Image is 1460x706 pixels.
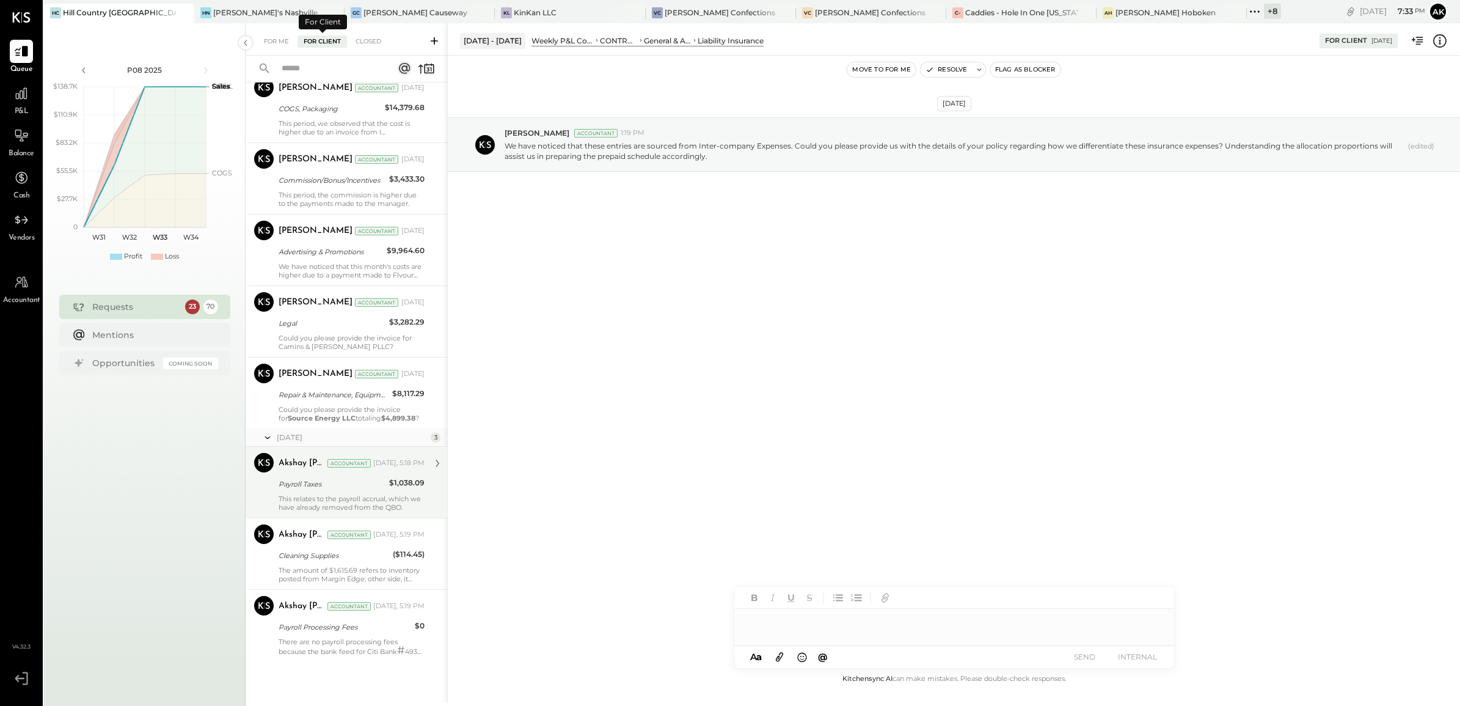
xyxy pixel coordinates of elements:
button: Strikethrough [801,590,817,606]
div: [DATE] [1360,6,1425,17]
div: 70 [203,300,218,314]
div: $0 [415,620,425,632]
div: Liability Insurance [698,35,764,46]
div: $3,282.29 [389,316,425,328]
div: $8,117.29 [392,388,425,400]
div: Mentions [92,329,212,341]
div: [DATE] [1371,37,1392,45]
div: $14,379.68 [385,101,425,114]
div: Coming Soon [163,358,218,369]
text: $27.7K [57,194,78,203]
div: Caddies - Hole In One [US_STATE] [965,7,1078,18]
div: Closed [349,35,387,48]
div: 3 [431,433,440,443]
div: GC [351,7,362,18]
button: Underline [783,590,799,606]
text: COGS [212,169,232,177]
span: a [756,651,762,663]
text: W34 [183,233,199,241]
div: Hill Country [GEOGRAPHIC_DATA] [63,7,176,18]
strong: $4,899.38 [381,414,415,422]
a: P&L [1,82,42,117]
div: [DATE] [401,369,425,379]
div: For Client [299,15,347,29]
div: General & Administrative Expenses [644,35,692,46]
div: [PERSON_NAME]'s Nashville [213,7,318,18]
div: Accountant [574,129,618,138]
div: $1,038.09 [389,477,425,489]
a: Cash [1,166,42,202]
div: VC [652,7,663,18]
div: Accountant [355,298,398,307]
div: This period, the commission is higher due to the payments made to the manager. [279,191,425,208]
div: [DATE] [401,226,425,236]
div: For Client [297,35,347,48]
div: Weekly P&L Comparison [531,35,594,46]
text: $55.5K [56,166,78,175]
div: [PERSON_NAME] [279,368,352,380]
button: Bold [746,590,762,606]
div: [PERSON_NAME] Confections - [GEOGRAPHIC_DATA] [815,7,928,18]
button: Aa [746,650,766,664]
strong: Source Energy LLC [288,414,356,422]
a: Vendors [1,208,42,244]
span: 1:19 PM [621,128,644,138]
div: C- [952,7,963,18]
span: # [397,644,405,657]
div: COGS, Packaging [279,103,381,115]
div: Commission/Bonus/Incentives [279,174,385,186]
div: copy link [1345,5,1357,18]
span: Cash [13,191,29,202]
div: [PERSON_NAME] Confections - [GEOGRAPHIC_DATA] [665,7,778,18]
div: Accountant [327,459,371,468]
div: Opportunities [92,357,157,369]
button: INTERNAL [1113,649,1162,665]
button: SEND [1060,649,1109,665]
div: Payroll Processing Fees [279,621,411,633]
div: Repair & Maintenance, Equipment [279,389,389,401]
div: [DATE], 5:19 PM [373,530,425,540]
div: Accountant [355,84,398,92]
div: P08 2025 [93,65,197,75]
text: W32 [122,233,137,241]
span: [PERSON_NAME] [505,128,569,138]
div: AH [1103,7,1114,18]
div: VC [802,7,813,18]
div: CONTROLLABLE EXPENSES [600,35,638,46]
a: Queue [1,40,42,75]
span: P&L [15,106,29,117]
div: Legal [279,317,385,329]
button: Add URL [877,590,893,606]
div: The amount of $1,615.69 refers to inventory posted from Margin Edge; other side, it would appear ... [279,566,425,583]
div: For Client [1325,36,1367,46]
text: W33 [153,233,167,241]
div: [PERSON_NAME] Hoboken [1115,7,1216,18]
div: Akshay [PERSON_NAME] [279,457,325,469]
div: Cleaning Supplies [279,550,389,562]
div: Accountant [355,155,398,164]
button: Resolve [921,62,972,77]
div: [PERSON_NAME] [279,296,352,309]
div: [DATE], 5:18 PM [373,458,425,468]
div: Payroll Taxes [279,478,385,490]
div: This relates to the payroll accrual, which we have already removed from the QBO. [279,495,425,512]
div: Akshay [PERSON_NAME] [279,600,325,612]
div: [PERSON_NAME] [279,82,352,94]
div: Loss [165,252,179,262]
div: [DATE] [277,432,428,443]
div: Profit [124,252,142,262]
div: [PERSON_NAME] Causeway [363,7,467,18]
button: Move to for me [847,62,916,77]
span: Vendors [9,233,35,244]
span: (edited) [1408,142,1434,161]
div: HC [50,7,61,18]
div: ($114.45) [393,548,425,561]
a: Accountant [1,271,42,306]
div: KinKan LLC [514,7,557,18]
button: @ [814,649,831,664]
div: Advertising & Promotions [279,246,383,258]
span: Accountant [3,295,40,306]
div: Accountant [327,531,371,539]
div: [DATE] [401,155,425,164]
div: Requests [92,301,179,313]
